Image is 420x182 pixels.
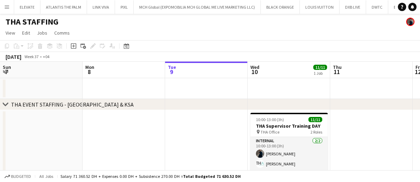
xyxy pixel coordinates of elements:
[3,28,18,37] a: View
[134,0,261,14] button: MCH Global (EXPOMOBILIA MCH GLOBAL ME LIVE MARKETING LLC)
[6,30,15,36] span: View
[300,0,340,14] button: LOUIS VUITTON
[6,17,58,27] h1: THA STAFFING
[366,0,388,14] button: DWTC
[308,117,322,122] span: 11/11
[249,68,259,76] span: 10
[14,0,40,14] button: ELEVATE
[6,53,21,60] div: [DATE]
[60,174,241,179] div: Salary 71 360.52 DH + Expenses 0.00 DH + Subsistence 270.00 DH =
[40,0,87,14] button: ATLANTIS THE PALM
[3,173,32,180] button: Budgeted
[85,64,94,70] span: Mon
[3,64,11,70] span: Sun
[261,0,300,14] button: BLACK ORANGE
[314,71,327,76] div: 1 Job
[11,174,31,179] span: Budgeted
[260,129,279,135] span: THA Office
[54,30,70,36] span: Comms
[51,28,73,37] a: Comms
[250,64,259,70] span: Wed
[19,28,33,37] a: Edit
[38,174,55,179] span: All jobs
[250,137,328,171] app-card-role: Internal2/210:00-13:00 (3h)[PERSON_NAME][PERSON_NAME]
[34,28,50,37] a: Jobs
[2,68,11,76] span: 7
[250,123,328,129] h3: THA Supervisor Training DAY
[256,117,284,122] span: 10:00-13:00 (3h)
[406,18,414,26] app-user-avatar: Mohamed Arafa
[183,174,241,179] span: Total Budgeted 71 630.52 DH
[11,101,134,108] div: THA EVENT STAFFING - [GEOGRAPHIC_DATA] & KSA
[313,65,327,70] span: 11/11
[340,0,366,14] button: DXB LIVE
[115,0,134,14] button: PIXL
[22,30,30,36] span: Edit
[84,68,94,76] span: 8
[167,68,176,76] span: 9
[332,68,342,76] span: 11
[168,64,176,70] span: Tue
[37,30,47,36] span: Jobs
[23,54,40,59] span: Week 37
[43,54,49,59] div: +04
[333,64,342,70] span: Thu
[87,0,115,14] button: LINK VIVA
[311,129,322,135] span: 2 Roles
